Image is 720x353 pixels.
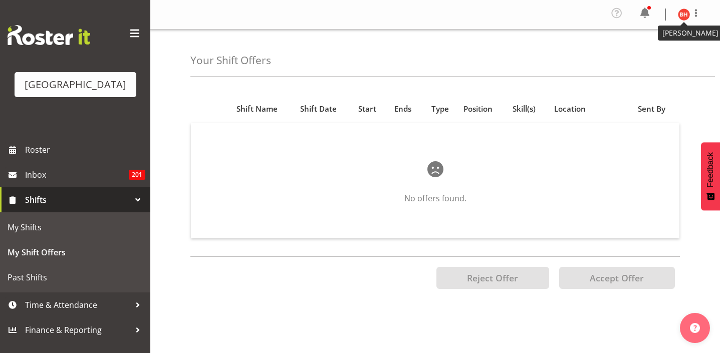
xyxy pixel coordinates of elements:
button: Accept Offer [559,267,675,289]
span: Time & Attendance [25,297,130,312]
img: help-xxl-2.png [690,323,700,333]
a: Past Shifts [3,265,148,290]
div: Start [358,103,382,115]
div: Location [554,103,595,115]
span: Roster [25,142,145,157]
a: My Shift Offers [3,240,148,265]
div: Shift Name [236,103,289,115]
div: [GEOGRAPHIC_DATA] [25,77,126,92]
div: Sent By [638,103,673,115]
div: Skill(s) [513,103,543,115]
a: My Shifts [3,215,148,240]
div: Shift Date [300,103,347,115]
p: No offers found. [223,192,647,204]
span: Reject Offer [467,272,518,284]
button: Feedback - Show survey [701,142,720,210]
span: 201 [129,170,145,180]
span: My Shift Offers [8,245,143,260]
span: Finance & Reporting [25,322,130,337]
span: My Shifts [8,220,143,235]
button: Reject Offer [436,267,549,289]
h4: Your Shift Offers [190,55,271,66]
span: Inbox [25,167,129,182]
div: Type [428,103,452,115]
div: Ends [394,103,417,115]
img: briar-hughes10360.jpg [678,9,690,21]
span: Past Shifts [8,270,143,285]
span: Accept Offer [590,272,644,284]
img: Rosterit website logo [8,25,90,45]
div: Position [463,103,501,115]
span: Shifts [25,192,130,207]
span: Feedback [706,152,715,187]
